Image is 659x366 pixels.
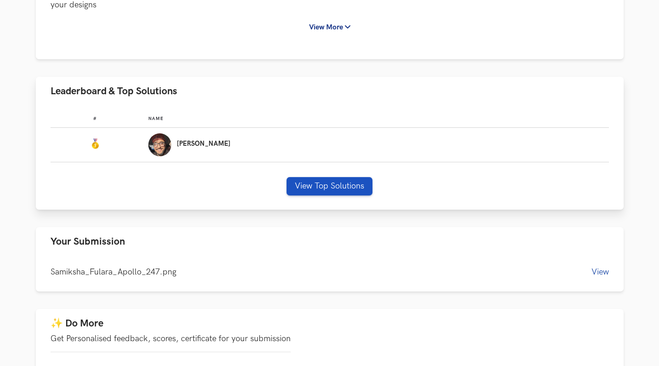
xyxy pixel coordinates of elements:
img: Gold Medal [90,138,101,149]
div: Your Submission [36,256,624,292]
span: Name [148,116,163,121]
button: Your Submission [36,227,624,256]
span: ✨ Do More [51,317,103,330]
span: Your Submission [51,235,125,248]
button: ✨ Do MoreGet Personalised feedback, scores, certificate for your submission [36,309,624,360]
table: Leaderboard [51,109,609,162]
button: View More [301,19,359,36]
span: # [93,116,97,121]
img: Profile photo [148,133,171,156]
p: [PERSON_NAME] [177,140,231,148]
button: View [591,267,609,277]
button: View Top Solutions [287,177,372,195]
span: Leaderboard & Top Solutions [51,85,177,97]
span: Samiksha_Fulara_Apollo_247.png [51,267,176,277]
div: Leaderboard & Top Solutions [36,106,624,210]
button: Leaderboard & Top Solutions [36,77,624,106]
p: Get Personalised feedback, scores, certificate for your submission [51,334,291,343]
